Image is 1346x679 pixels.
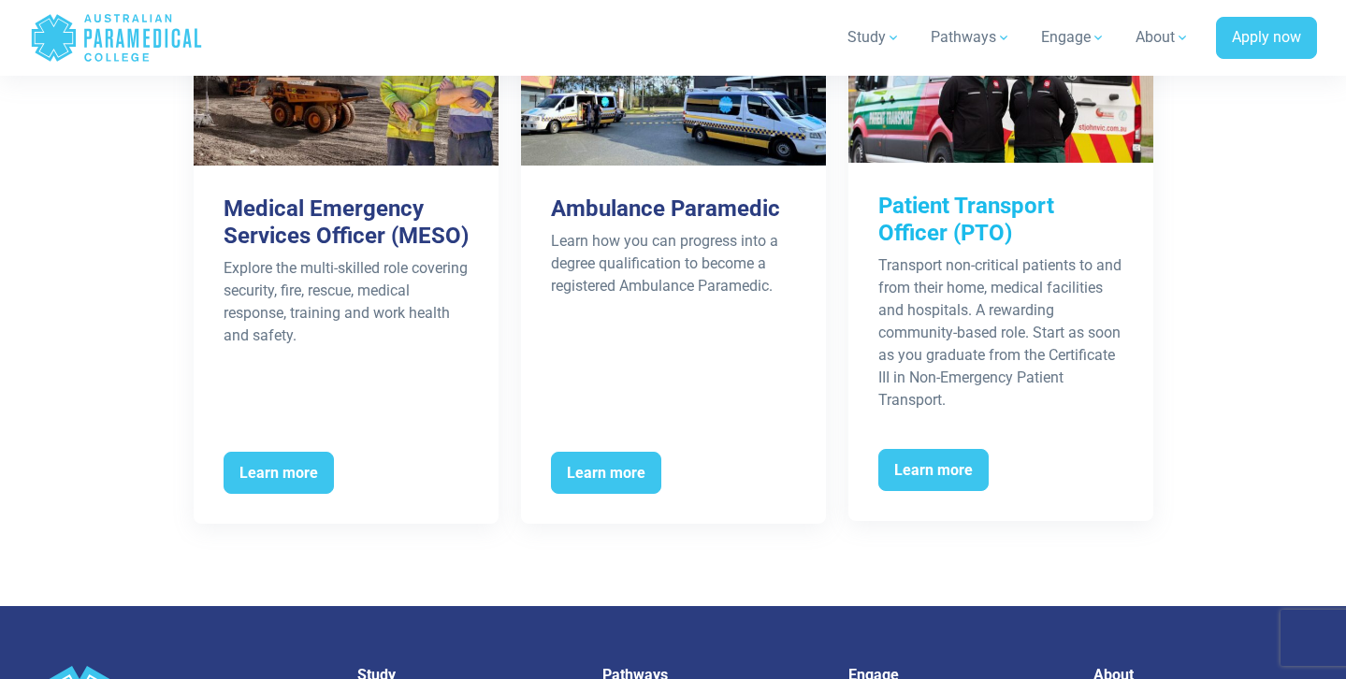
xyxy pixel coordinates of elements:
a: Engage [1030,11,1117,64]
img: Patient Transport Officer (PTO) [848,10,1153,163]
div: Learn how you can progress into a degree qualification to become a registered Ambulance Paramedic. [551,230,796,297]
span: Learn more [878,449,989,492]
div: Explore the multi-skilled role covering security, fire, rescue, medical response, training and wo... [224,257,469,347]
a: Medical Emergency Services Officer (MESO) Explore the multi-skilled role covering security, fire,... [194,13,499,524]
h3: Patient Transport Officer (PTO) [878,193,1123,247]
h3: Ambulance Paramedic [551,195,796,223]
div: Transport non-critical patients to and from their home, medical facilities and hospitals. A rewar... [878,254,1123,412]
a: About [1124,11,1201,64]
a: Ambulance Paramedic Learn how you can progress into a degree qualification to become a registered... [521,13,826,524]
a: Apply now [1216,17,1317,60]
span: Learn more [224,452,334,495]
a: Pathways [919,11,1022,64]
a: Australian Paramedical College [30,7,203,68]
a: Study [836,11,912,64]
span: Learn more [551,452,661,495]
img: Medical Emergency Services Officer (MESO) [194,13,499,166]
a: Patient Transport Officer (PTO) Transport non-critical patients to and from their home, medical f... [848,10,1153,521]
h3: Medical Emergency Services Officer (MESO) [224,195,469,250]
img: Ambulance Paramedic [521,13,826,166]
